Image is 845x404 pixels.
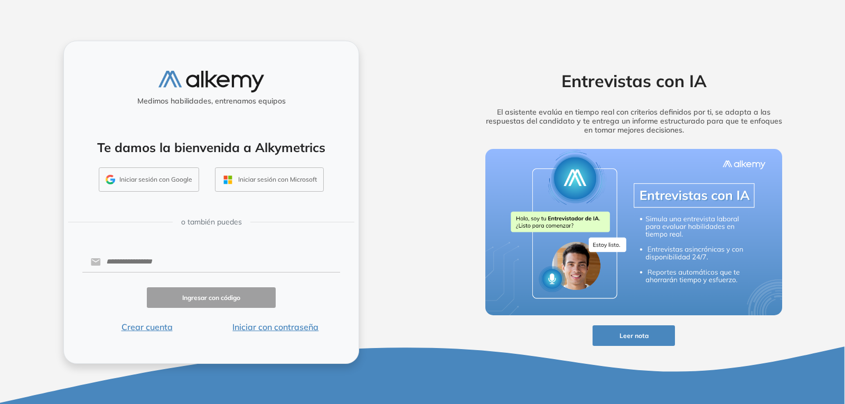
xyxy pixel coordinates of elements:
[469,71,799,91] h2: Entrevistas con IA
[158,71,264,92] img: logo-alkemy
[593,325,675,346] button: Leer nota
[147,287,276,308] button: Ingresar con código
[211,321,340,333] button: Iniciar con contraseña
[78,140,345,155] h4: Te damos la bienvenida a Alkymetrics
[99,167,199,192] button: Iniciar sesión con Google
[68,97,354,106] h5: Medimos habilidades, entrenamos equipos
[215,167,324,192] button: Iniciar sesión con Microsoft
[106,175,115,184] img: GMAIL_ICON
[222,174,234,186] img: OUTLOOK_ICON
[469,108,799,134] h5: El asistente evalúa en tiempo real con criterios definidos por ti, se adapta a las respuestas del...
[181,217,242,228] span: o también puedes
[82,321,211,333] button: Crear cuenta
[485,149,782,316] img: img-more-info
